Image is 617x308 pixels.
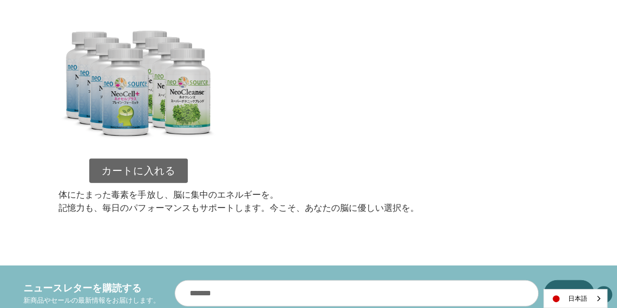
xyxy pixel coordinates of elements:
h4: ニュースレターを購読する [23,281,160,295]
p: 体にたまった毒素を手放し、脳に集中のエネルギーを。 記憶力も、毎日のパフォーマンスもサポートします。今こそ、あなたの脳に優しい選択を。 [59,188,418,214]
p: 新商品やセールの最新情報をお届けします。 [23,295,160,306]
aside: Language selected: 日本語 [543,289,607,308]
a: 日本語 [544,289,607,308]
a: カートに入れる [89,159,188,183]
div: Language [543,289,607,308]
